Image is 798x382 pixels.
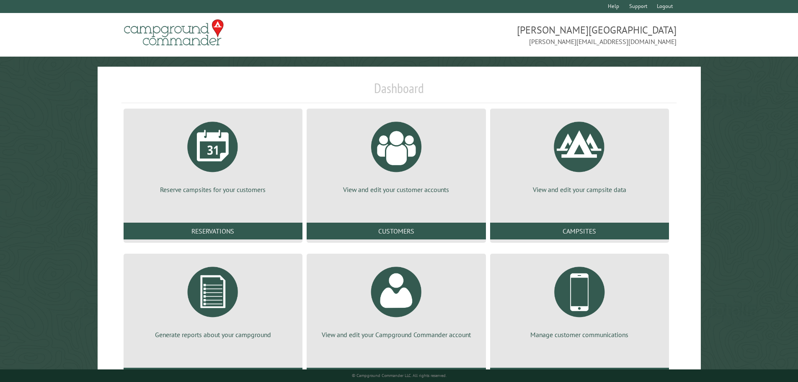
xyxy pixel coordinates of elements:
h1: Dashboard [121,80,677,103]
a: View and edit your Campground Commander account [317,260,475,339]
a: Manage customer communications [500,260,659,339]
img: Campground Commander [121,16,226,49]
a: Campsites [490,223,669,239]
a: Generate reports about your campground [134,260,292,339]
a: View and edit your customer accounts [317,115,475,194]
p: View and edit your customer accounts [317,185,475,194]
span: [PERSON_NAME][GEOGRAPHIC_DATA] [PERSON_NAME][EMAIL_ADDRESS][DOMAIN_NAME] [399,23,677,47]
small: © Campground Commander LLC. All rights reserved. [352,373,447,378]
a: Customers [307,223,486,239]
a: Reserve campsites for your customers [134,115,292,194]
a: View and edit your campsite data [500,115,659,194]
p: Generate reports about your campground [134,330,292,339]
a: Reservations [124,223,302,239]
p: Manage customer communications [500,330,659,339]
p: View and edit your campsite data [500,185,659,194]
p: View and edit your Campground Commander account [317,330,475,339]
p: Reserve campsites for your customers [134,185,292,194]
